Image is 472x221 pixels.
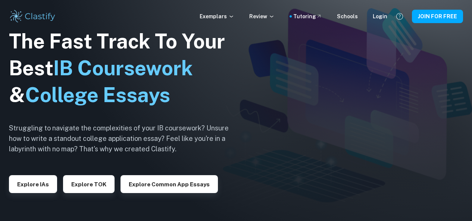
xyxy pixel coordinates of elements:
span: College Essays [25,83,170,107]
button: Help and Feedback [393,10,406,23]
button: Explore IAs [9,175,57,193]
p: Review [249,12,275,20]
a: Explore TOK [63,180,115,187]
button: Explore Common App essays [121,175,218,193]
h6: Struggling to navigate the complexities of your IB coursework? Unsure how to write a standout col... [9,123,240,154]
h1: The Fast Track To Your Best & [9,28,240,108]
button: JOIN FOR FREE [412,10,463,23]
button: Explore TOK [63,175,115,193]
span: IB Coursework [53,56,193,80]
a: Explore Common App essays [121,180,218,187]
img: Clastify logo [9,9,56,24]
a: Tutoring [293,12,322,20]
a: Login [373,12,387,20]
p: Exemplars [200,12,234,20]
a: Schools [337,12,358,20]
a: Explore IAs [9,180,57,187]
